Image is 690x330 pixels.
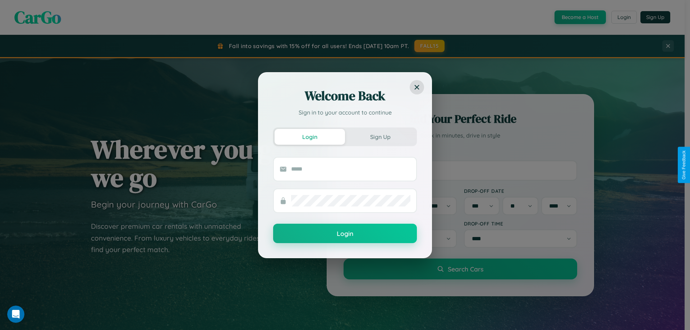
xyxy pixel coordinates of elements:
[273,108,417,117] p: Sign in to your account to continue
[275,129,345,145] button: Login
[273,224,417,243] button: Login
[7,306,24,323] iframe: Intercom live chat
[273,87,417,104] h2: Welcome Back
[345,129,415,145] button: Sign Up
[681,150,686,180] div: Give Feedback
